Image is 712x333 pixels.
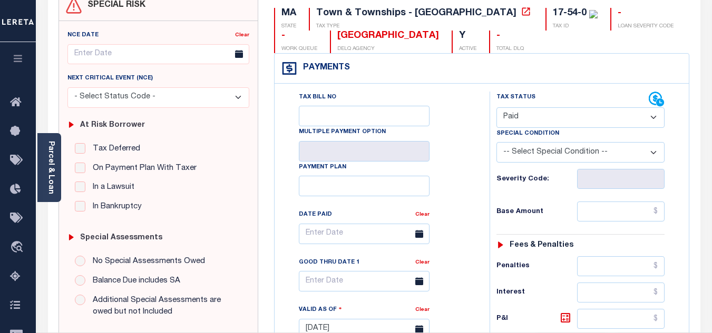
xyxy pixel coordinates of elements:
a: Clear [415,212,430,217]
p: TAX TYPE [316,23,533,31]
div: Y [459,31,476,42]
p: WORK QUEUE [281,45,317,53]
p: ACTIVE [459,45,476,53]
label: Multiple Payment Option [299,128,386,137]
i: travel_explore [10,241,27,255]
a: Clear [415,307,430,312]
div: - [618,8,674,19]
p: DELQ AGENCY [337,45,439,53]
div: Town & Townships - [GEOGRAPHIC_DATA] [316,8,516,18]
label: In a Lawsuit [87,181,134,194]
label: Tax Status [496,93,535,102]
label: Tax Bill No [299,93,336,102]
h6: Base Amount [496,208,577,216]
p: TOTAL DLQ [496,45,524,53]
input: Enter Date [67,44,249,65]
h4: Payments [298,63,350,73]
label: On Payment Plan With Taxer [87,163,197,175]
label: Additional Special Assessments are owed but not Included [87,295,242,318]
div: - [281,31,317,42]
input: $ [577,309,665,329]
input: $ [577,282,665,302]
input: $ [577,256,665,276]
label: NCE Date [67,31,99,40]
h6: Special Assessments [80,234,162,243]
h6: Penalties [496,262,577,270]
label: Good Thru Date 1 [299,258,359,267]
h6: P&I [496,311,577,326]
label: Valid as Of [299,305,342,315]
h4: SPECIAL RISK [82,1,145,11]
input: Enter Date [299,224,430,244]
div: - [496,31,524,42]
a: Clear [235,33,249,38]
div: [GEOGRAPHIC_DATA] [337,31,439,42]
label: Tax Deferred [87,143,140,155]
h6: Interest [496,288,577,297]
label: In Bankruptcy [87,201,142,213]
a: Parcel & Loan [47,141,54,194]
p: TAX ID [553,23,598,31]
p: STATE [281,23,296,31]
label: Next Critical Event (NCE) [67,74,153,83]
h6: Severity Code: [496,175,577,184]
p: LOAN SEVERITY CODE [618,23,674,31]
label: No Special Assessments Owed [87,256,205,268]
input: Enter Date [299,271,430,291]
a: Clear [415,260,430,265]
label: Balance Due includes SA [87,275,180,287]
div: 17-54-0 [553,8,587,18]
div: MA [281,8,296,19]
label: Payment Plan [299,163,346,172]
label: Date Paid [299,210,332,219]
h6: At Risk Borrower [80,121,145,130]
input: $ [577,201,665,221]
h6: Fees & Penalties [510,241,573,250]
label: Special Condition [496,129,559,138]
